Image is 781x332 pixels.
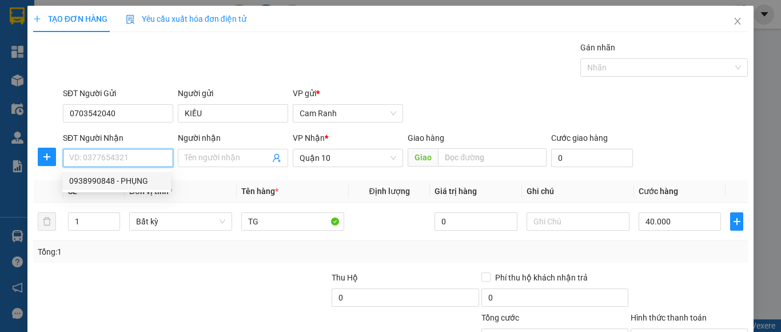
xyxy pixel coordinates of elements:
[731,217,743,226] span: plus
[369,187,409,196] span: Định lượng
[293,133,325,143] span: VP Nhận
[33,14,107,23] span: TẠO ĐƠN HÀNG
[38,246,302,258] div: Tổng: 1
[730,212,743,231] button: plus
[178,87,288,100] div: Người gửi
[639,187,678,196] span: Cước hàng
[722,6,754,38] button: Close
[272,153,281,163] span: user-add
[63,132,173,144] div: SĐT Người Nhận
[38,148,56,166] button: plus
[38,212,56,231] button: delete
[527,212,629,231] input: Ghi Chú
[33,15,41,23] span: plus
[300,149,396,167] span: Quận 10
[551,149,633,167] input: Cước giao hàng
[631,313,707,322] label: Hình thức thanh toán
[62,172,171,190] div: 0938990848 - PHỤNG
[241,187,278,196] span: Tên hàng
[435,212,517,231] input: 0
[580,43,615,52] label: Gán nhãn
[63,87,173,100] div: SĐT Người Gửi
[178,132,288,144] div: Người nhận
[733,17,742,26] span: close
[300,105,396,122] span: Cam Ranh
[435,187,477,196] span: Giá trị hàng
[293,87,403,100] div: VP gửi
[491,271,592,284] span: Phí thu hộ khách nhận trả
[332,273,358,282] span: Thu Hộ
[408,133,444,143] span: Giao hàng
[522,180,634,203] th: Ghi chú
[38,152,55,161] span: plus
[551,133,608,143] label: Cước giao hàng
[126,14,246,23] span: Yêu cầu xuất hóa đơn điện tử
[136,213,225,230] span: Bất kỳ
[438,148,547,167] input: Dọc đường
[241,212,344,231] input: VD: Bàn, Ghế
[126,15,135,24] img: icon
[408,148,438,167] span: Giao
[69,175,164,187] div: 0938990848 - PHỤNG
[481,313,519,322] span: Tổng cước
